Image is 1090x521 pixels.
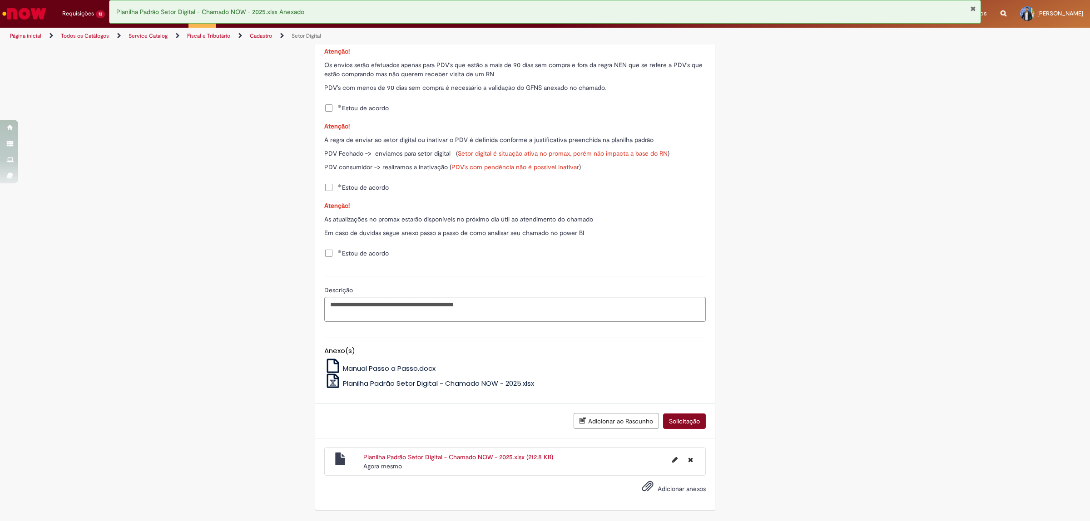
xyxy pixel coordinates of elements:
a: Página inicial [10,32,41,39]
p: PDV's com menos de 90 dias sem compra é necessário a validação do GFNS anexado no chamado. [324,83,706,92]
span: Adicionar anexos [658,485,706,493]
button: Adicionar anexos [639,478,656,499]
p: Os envios serão efetuados apenas para PDV's que estão a mais de 90 dias sem compra e fora da regr... [324,60,706,79]
span: Requisições [62,9,94,18]
strong: Atenção! [324,122,350,130]
a: Planilha Padrão Setor Digital - Chamado NOW - 2025.xlsx [324,378,535,388]
span: Obrigatório Preenchido [338,104,342,108]
ul: Trilhas de página [7,28,720,44]
span: Agora mesmo [363,462,402,470]
span: Atenção! [324,47,350,55]
a: Cadastro [250,32,272,39]
button: Editar nome de arquivo Planilha Padrão Setor Digital - Chamado NOW - 2025.xlsx [667,452,683,467]
time: 28/08/2025 09:40:01 [363,462,402,470]
p: A regra de enviar ao setor digital ou inativar o PDV é definida conforme a justificativa preenchi... [324,135,706,144]
p: PDV Fechado -> enviamos para setor digital ( ) [324,149,706,158]
span: Planilha Padrão Setor Digital - Chamado NOW - 2025.xlsx Anexado [116,8,304,16]
p: Em caso de duvidas segue anexo passo a passo de como analisar seu chamado no power BI [324,228,706,237]
button: Adicionar ao Rascunho [574,413,659,429]
button: Fechar Notificação [970,5,976,12]
a: Manual Passo a Passo.docx [324,364,436,373]
span: Estou de acordo [338,183,389,192]
a: Setor Digital [292,32,321,39]
strong: Atenção! [324,202,350,210]
textarea: Descrição [324,297,706,322]
span: Planilha Padrão Setor Digital - Chamado NOW - 2025.xlsx [343,378,534,388]
img: ServiceNow [1,5,48,23]
span: 13 [96,10,105,18]
button: Excluir Planilha Padrão Setor Digital - Chamado NOW - 2025.xlsx [683,452,699,467]
a: Service Catalog [129,32,168,39]
span: Manual Passo a Passo.docx [343,364,436,373]
span: Obrigatório Preenchido [338,184,342,187]
p: PDV consumidor -> realizamos a inativação ( ) [324,162,706,172]
span: PDV's com pendência não é possivel inativar [451,163,579,171]
button: Solicitação [663,413,706,429]
a: Todos os Catálogos [61,32,109,39]
span: Estou de acordo [338,249,389,258]
a: Fiscal e Tributário [187,32,230,39]
span: Setor digital é situação ativa no promax, porém não impacta a base do RN [458,149,668,157]
h5: Anexo(s) [324,347,706,355]
p: As atualizações no promax estarão disponíveis no próximo dia útil ao atendimento do chamado [324,215,706,224]
span: [PERSON_NAME] [1037,10,1083,17]
span: Descrição [324,286,355,294]
span: Obrigatório Preenchido [338,250,342,253]
a: Planilha Padrão Setor Digital - Chamado NOW - 2025.xlsx (212.8 KB) [363,453,553,461]
span: Estou de acordo [338,103,389,113]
